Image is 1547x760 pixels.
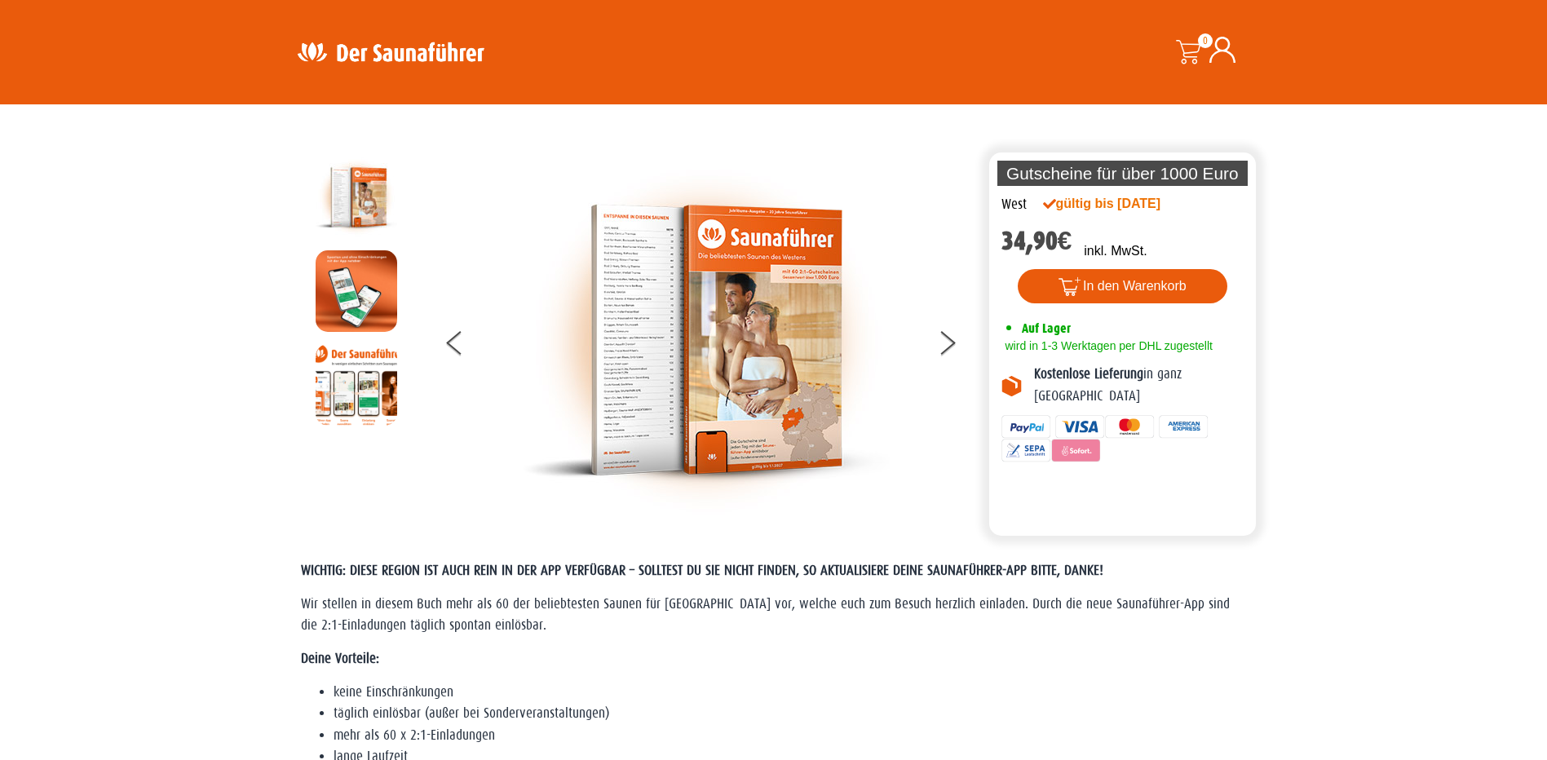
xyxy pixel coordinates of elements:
button: In den Warenkorb [1018,269,1227,303]
div: West [1001,194,1027,215]
li: mehr als 60 x 2:1-Einladungen [334,725,1247,746]
li: täglich einlösbar (außer bei Sonderveranstaltungen) [334,703,1247,724]
p: Gutscheine für über 1000 Euro [997,161,1249,186]
span: € [1058,226,1072,256]
strong: Deine Vorteile: [301,651,379,666]
div: gültig bis [DATE] [1043,194,1196,214]
bdi: 34,90 [1001,226,1072,256]
img: Anleitung7tn [316,344,397,426]
span: Wir stellen in diesem Buch mehr als 60 der beliebtesten Saunen für [GEOGRAPHIC_DATA] vor, welche ... [301,596,1230,633]
img: der-saunafuehrer-2025-west [523,157,890,524]
b: Kostenlose Lieferung [1034,366,1143,382]
span: 0 [1198,33,1213,48]
p: in ganz [GEOGRAPHIC_DATA] [1034,364,1244,407]
img: MOCKUP-iPhone_regional [316,250,397,332]
span: WICHTIG: DIESE REGION IST AUCH REIN IN DER APP VERFÜGBAR – SOLLTEST DU SIE NICHT FINDEN, SO AKTUA... [301,563,1103,578]
p: inkl. MwSt. [1084,241,1147,261]
span: Auf Lager [1022,320,1071,336]
li: keine Einschränkungen [334,682,1247,703]
span: wird in 1-3 Werktagen per DHL zugestellt [1001,339,1213,352]
img: der-saunafuehrer-2025-west [316,157,397,238]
